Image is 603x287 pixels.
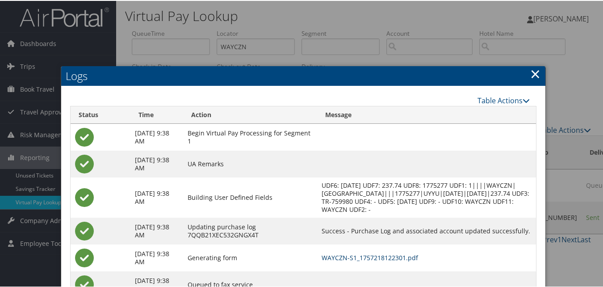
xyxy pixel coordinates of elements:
[183,150,317,177] td: UA Remarks
[130,244,183,270] td: [DATE] 9:38 AM
[130,123,183,150] td: [DATE] 9:38 AM
[130,150,183,177] td: [DATE] 9:38 AM
[130,217,183,244] td: [DATE] 9:38 AM
[130,106,183,123] th: Time: activate to sort column ascending
[530,64,540,82] a: Close
[183,244,317,270] td: Generating form
[130,177,183,217] td: [DATE] 9:38 AM
[322,253,418,261] a: WAYCZN-S1_1757218122301.pdf
[183,123,317,150] td: Begin Virtual Pay Processing for Segment 1
[61,65,545,85] h2: Logs
[71,106,130,123] th: Status: activate to sort column ascending
[317,106,536,123] th: Message: activate to sort column ascending
[477,95,530,105] a: Table Actions
[183,177,317,217] td: Building User Defined Fields
[317,177,536,217] td: UDF6: [DATE] UDF7: 237.74 UDF8: 1775277 UDF1: 1||||WAYCZN|[GEOGRAPHIC_DATA]|||1775277|UYYU|[DATE]...
[183,106,317,123] th: Action: activate to sort column ascending
[317,217,536,244] td: Success - Purchase Log and associated account updated successfully.
[183,217,317,244] td: Updating purchase log 7QQB21XEC532GNGX4T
